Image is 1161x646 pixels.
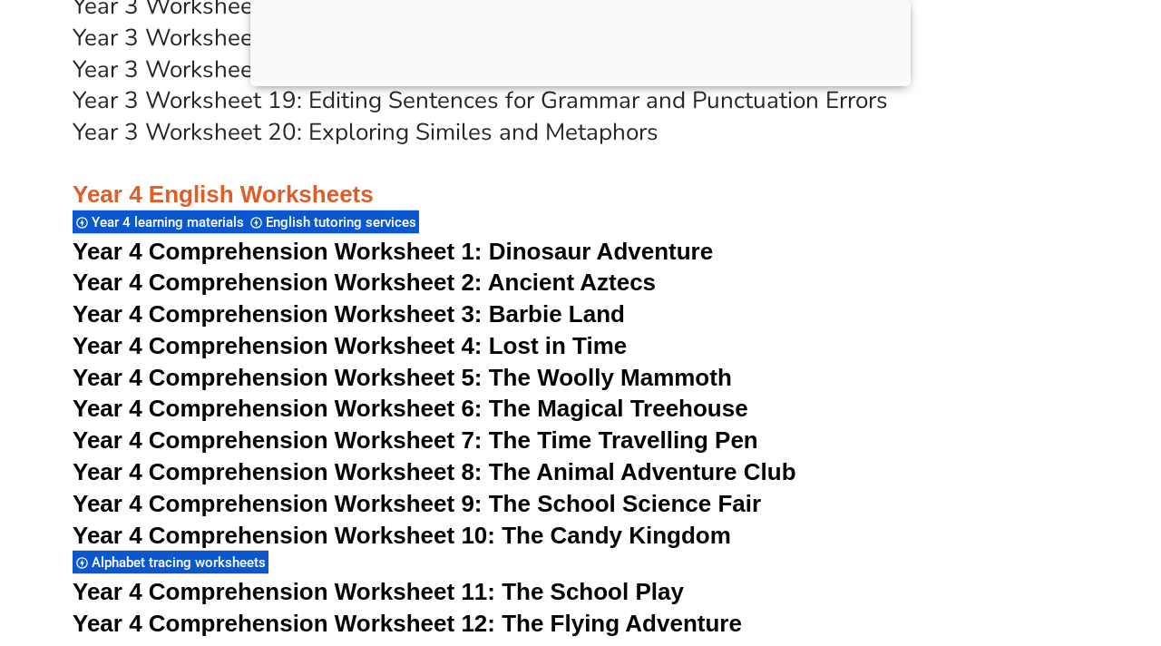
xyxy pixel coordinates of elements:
[73,84,888,116] a: Year 3 Worksheet 19: Editing Sentences for Grammar and Punctuation Errors
[73,238,713,265] a: Year 4 Comprehension Worksheet 1: Dinosaur Adventure
[73,426,758,454] a: Year 4 Comprehension Worksheet 7: The Time Travelling Pen
[73,332,627,359] a: Year 4 Comprehension Worksheet 4: Lost in Time
[73,238,483,265] span: Year 4 Comprehension Worksheet 1:
[73,364,732,391] a: Year 4 Comprehension Worksheet 5: The Woolly Mammoth
[73,116,659,148] a: Year 3 Worksheet 20: Exploring Similes and Metaphors
[73,210,247,234] div: Year 4 learning materials
[73,522,731,549] a: Year 4 Comprehension Worksheet 10: The Candy Kingdom
[489,238,713,265] span: Dinosaur Adventure
[247,210,419,234] div: English tutoring services
[266,214,422,230] span: English tutoring services
[850,441,1161,646] iframe: Chat Widget
[73,269,656,296] a: Year 4 Comprehension Worksheet 2: Ancient Aztecs
[73,149,1088,210] h3: Year 4 English Worksheets
[73,300,625,328] a: Year 4 Comprehension Worksheet 3: Barbie Land
[73,458,796,485] a: Year 4 Comprehension Worksheet 8: The Animal Adventure Club
[73,490,761,517] a: Year 4 Comprehension Worksheet 9: The School Science Fair
[73,54,815,85] a: Year 3 Worksheet 18: Understanding and Creating Simple Paragraphs
[73,395,748,422] a: Year 4 Comprehension Worksheet 6: The Magical Treehouse
[73,22,485,54] a: Year 3 Worksheet 17: Sentence Joining
[73,578,684,605] a: Year 4 Comprehension Worksheet 11: The School Play
[73,610,742,637] a: Year 4 Comprehension Worksheet 12: The Flying Adventure
[73,550,268,574] div: Alphabet tracing worksheets
[92,554,271,571] span: Alphabet tracing worksheets
[92,214,249,230] span: Year 4 learning materials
